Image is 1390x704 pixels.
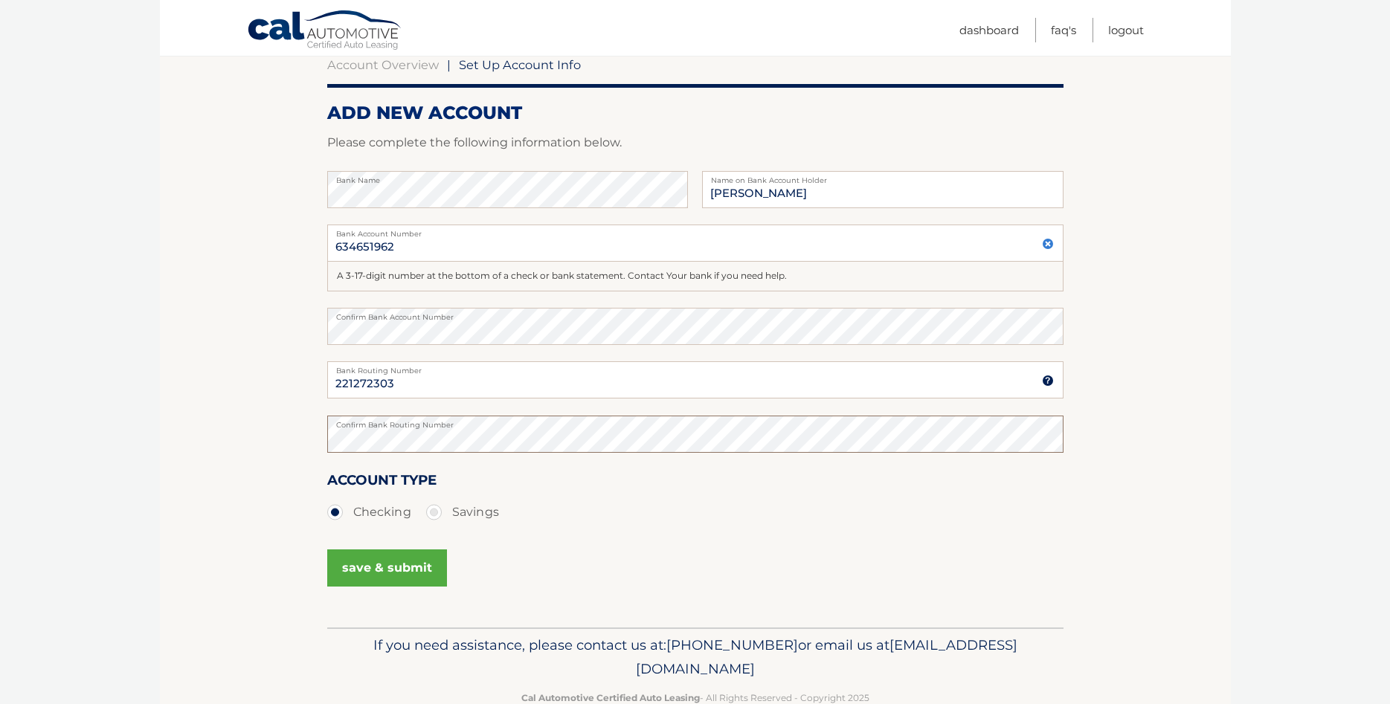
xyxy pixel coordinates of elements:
label: Bank Name [327,171,688,183]
span: Set Up Account Info [459,57,581,72]
label: Name on Bank Account Holder [702,171,1063,183]
a: Cal Automotive [247,10,403,53]
a: Account Overview [327,57,439,72]
label: Confirm Bank Routing Number [327,416,1064,427]
input: Name on Account (Account Holder Name) [702,171,1063,208]
button: save & submit [327,549,447,587]
div: A 3-17-digit number at the bottom of a check or bank statement. Contact Your bank if you need help. [327,262,1064,291]
span: [PHONE_NUMBER] [666,636,798,653]
a: Logout [1108,18,1144,42]
a: FAQ's [1051,18,1076,42]
input: Bank Routing Number [327,361,1064,398]
img: tooltip.svg [1042,375,1054,387]
label: Bank Routing Number [327,361,1064,373]
label: Checking [327,497,411,527]
label: Bank Account Number [327,225,1064,236]
span: | [447,57,451,72]
label: Confirm Bank Account Number [327,308,1064,320]
label: Account Type [327,469,437,497]
input: Bank Account Number [327,225,1064,262]
img: close.svg [1042,238,1054,250]
p: If you need assistance, please contact us at: or email us at [337,633,1054,681]
p: Please complete the following information below. [327,132,1064,153]
label: Savings [426,497,499,527]
strong: Cal Automotive Certified Auto Leasing [521,692,700,703]
a: Dashboard [959,18,1019,42]
h2: ADD NEW ACCOUNT [327,102,1064,124]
